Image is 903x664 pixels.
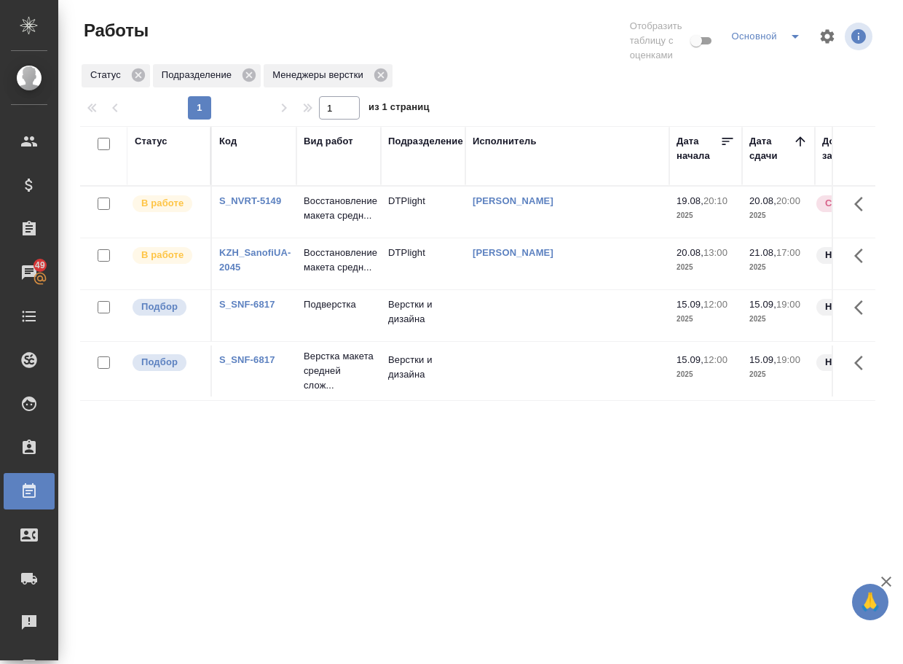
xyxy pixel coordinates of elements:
p: 15.09, [749,299,776,310]
p: Подбор [141,355,178,370]
p: Восстановление макета средн... [304,246,374,275]
a: 49 [4,254,55,291]
p: 2025 [749,260,808,275]
p: 15.09, [677,354,703,365]
span: 🙏 [858,587,883,617]
p: 2025 [677,208,735,223]
p: 13:00 [703,247,727,258]
span: из 1 страниц [368,98,430,120]
p: Нормальный [825,300,888,314]
p: Срочный [825,196,869,211]
p: 19:00 [776,299,800,310]
span: 49 [26,258,54,273]
button: Здесь прячутся важные кнопки [845,345,880,380]
a: S_SNF-6817 [219,299,275,310]
div: split button [727,25,810,48]
div: Дата начала [677,134,720,163]
div: Код [219,134,237,149]
p: В работе [141,196,184,211]
a: S_SNF-6817 [219,354,275,365]
span: Работы [80,19,149,42]
p: 21.08, [749,247,776,258]
div: Подразделение [153,64,261,87]
p: 2025 [749,312,808,327]
p: Нормальный [825,355,888,370]
div: Доп. статус заказа [822,134,899,163]
p: Подверстка [304,297,374,312]
button: Здесь прячутся важные кнопки [845,290,880,325]
div: Исполнитель выполняет работу [131,194,203,214]
td: DTPlight [381,187,465,238]
p: 17:00 [776,247,800,258]
td: Верстки и дизайна [381,290,465,341]
div: Менеджеры верстки [264,64,393,87]
p: Подразделение [162,68,237,82]
p: 12:00 [703,354,727,365]
td: DTPlight [381,238,465,289]
p: Верстка макета средней слож... [304,349,374,393]
div: Статус [135,134,167,149]
a: [PERSON_NAME] [473,195,553,206]
a: [PERSON_NAME] [473,247,553,258]
p: Восстановление макета средн... [304,194,374,223]
div: Можно подбирать исполнителей [131,297,203,317]
div: Подразделение [388,134,463,149]
p: 19.08, [677,195,703,206]
div: Исполнитель выполняет работу [131,246,203,265]
p: В работе [141,248,184,262]
p: 20:00 [776,195,800,206]
p: 2025 [677,312,735,327]
p: 12:00 [703,299,727,310]
p: 20.08, [749,195,776,206]
div: Можно подбирать исполнителей [131,353,203,372]
td: Верстки и дизайна [381,345,465,397]
button: Здесь прячутся важные кнопки [845,187,880,222]
p: 2025 [677,260,735,275]
div: Дата сдачи [749,134,793,163]
p: 2025 [677,367,735,382]
p: Подбор [141,300,178,314]
p: 2025 [749,367,808,382]
p: Статус [90,68,126,82]
p: 15.09, [677,299,703,310]
p: 15.09, [749,354,776,365]
button: Здесь прячутся важные кнопки [845,238,880,273]
div: Исполнитель [473,134,537,149]
p: 20.08, [677,247,703,258]
span: Настроить таблицу [810,19,845,54]
div: Статус [82,64,150,87]
button: 🙏 [852,584,888,620]
p: Нормальный [825,248,888,262]
p: 20:10 [703,195,727,206]
a: KZH_SanofiUA-2045 [219,247,291,273]
span: Отобразить таблицу с оценками [630,19,688,63]
p: 2025 [749,208,808,223]
p: 19:00 [776,354,800,365]
a: S_NVRT-5149 [219,195,281,206]
p: Менеджеры верстки [272,68,368,82]
div: Вид работ [304,134,353,149]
